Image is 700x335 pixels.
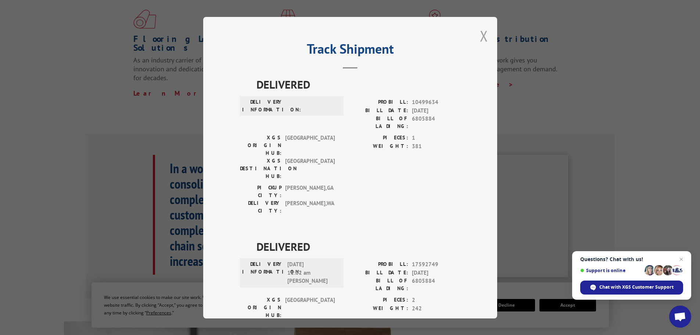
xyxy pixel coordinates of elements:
span: 10499634 [412,98,460,107]
label: PROBILL: [350,260,408,269]
label: DELIVERY CITY: [240,199,281,215]
label: WEIGHT: [350,304,408,313]
label: PROBILL: [350,98,408,107]
h2: Track Shipment [240,44,460,58]
label: PIECES: [350,134,408,142]
button: Close modal [480,26,488,46]
a: Open chat [669,306,691,328]
span: [PERSON_NAME] , GA [285,184,335,199]
span: [DATE] 11:02 am [PERSON_NAME] [287,260,337,285]
span: 17592749 [412,260,460,269]
label: BILL DATE: [350,106,408,115]
span: [GEOGRAPHIC_DATA] [285,157,335,180]
span: Questions? Chat with us! [580,256,683,262]
label: BILL OF LADING: [350,277,408,292]
span: 381 [412,142,460,150]
span: Chat with XGS Customer Support [599,284,674,291]
label: DELIVERY INFORMATION: [242,98,284,114]
label: XGS ORIGIN HUB: [240,296,281,319]
label: WEIGHT: [350,142,408,150]
span: [PERSON_NAME] , WA [285,199,335,215]
label: BILL DATE: [350,268,408,277]
span: 1 [412,134,460,142]
label: XGS DESTINATION HUB: [240,157,281,180]
span: 6805884 [412,115,460,130]
label: DELIVERY INFORMATION: [242,260,284,285]
span: Support is online [580,268,642,273]
label: XGS ORIGIN HUB: [240,134,281,157]
span: [GEOGRAPHIC_DATA] [285,296,335,319]
label: PICKUP CITY: [240,184,281,199]
span: [GEOGRAPHIC_DATA] [285,134,335,157]
span: DELIVERED [256,238,460,255]
span: 242 [412,304,460,313]
span: 6805884 [412,277,460,292]
span: [DATE] [412,268,460,277]
span: 2 [412,296,460,304]
span: DELIVERED [256,76,460,93]
label: PIECES: [350,296,408,304]
span: [DATE] [412,106,460,115]
label: BILL OF LADING: [350,115,408,130]
span: Chat with XGS Customer Support [580,281,683,295]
